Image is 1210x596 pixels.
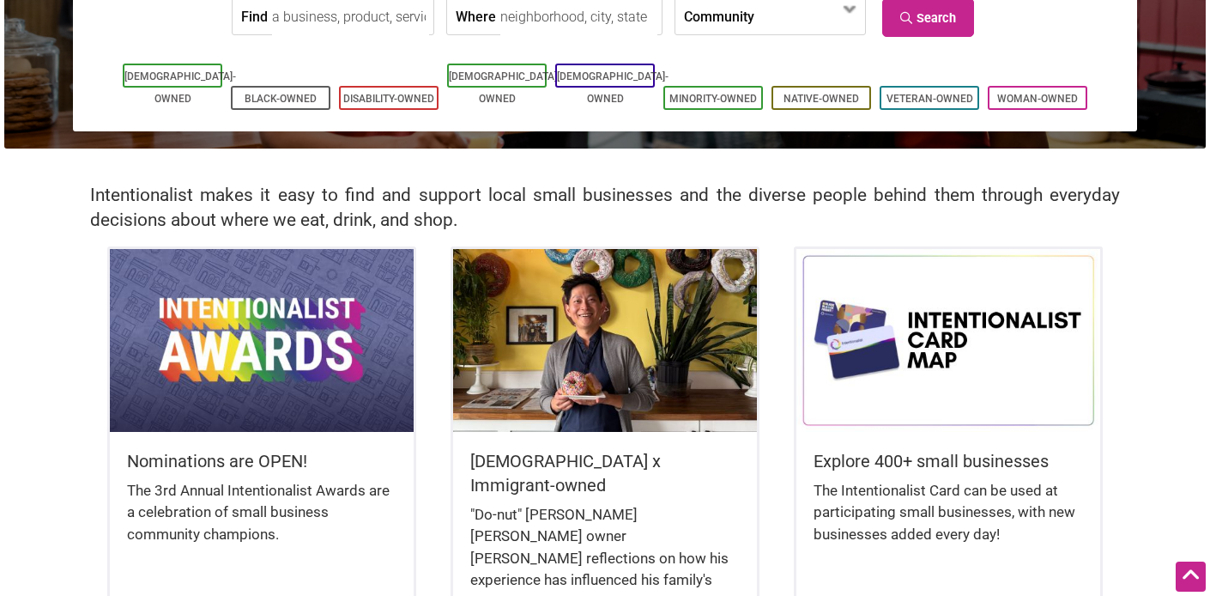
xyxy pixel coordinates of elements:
a: [DEMOGRAPHIC_DATA]-Owned [557,70,669,105]
img: Intentionalist Awards [110,249,414,431]
img: King Donuts - Hong Chhuor [453,249,757,431]
a: [DEMOGRAPHIC_DATA]-Owned [124,70,236,105]
h2: Intentionalist makes it easy to find and support local small businesses and the diverse people be... [90,183,1120,233]
h5: Nominations are OPEN! [127,449,396,473]
a: Disability-Owned [343,93,434,105]
a: Native-Owned [783,93,859,105]
a: Black-Owned [245,93,317,105]
h5: [DEMOGRAPHIC_DATA] x Immigrant-owned [470,449,740,497]
a: Minority-Owned [669,93,757,105]
div: Scroll Back to Top [1176,562,1206,592]
a: [DEMOGRAPHIC_DATA]-Owned [449,70,560,105]
a: Woman-Owned [997,93,1078,105]
a: Veteran-Owned [886,93,973,105]
div: The Intentionalist Card can be used at participating small businesses, with new businesses added ... [814,480,1083,563]
div: The 3rd Annual Intentionalist Awards are a celebration of small business community champions. [127,480,396,563]
img: Intentionalist Card Map [796,249,1100,431]
h5: Explore 400+ small businesses [814,449,1083,473]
